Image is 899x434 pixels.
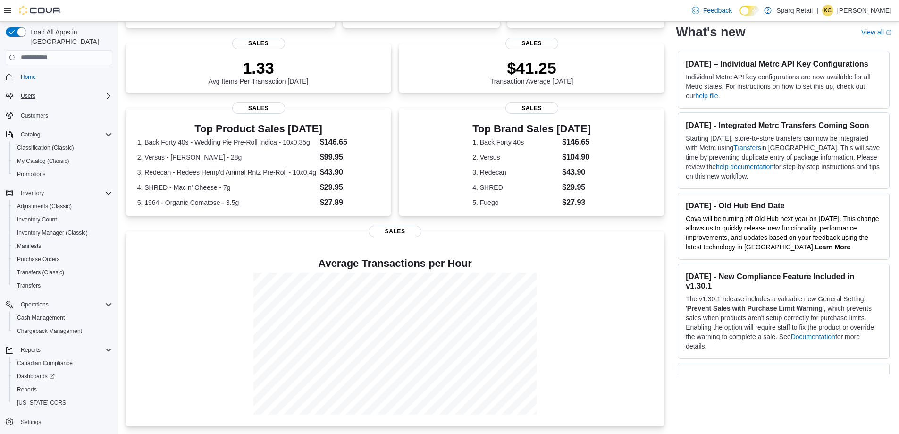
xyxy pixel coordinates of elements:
a: Transfers [13,280,44,291]
dd: $27.89 [320,197,379,208]
span: Sales [505,38,558,49]
button: Cash Management [9,311,116,324]
dt: 1. Back Forty 40s - Wedding Pie Pre-Roll Indica - 10x0.35g [137,137,316,147]
span: Sales [369,226,421,237]
p: $41.25 [490,59,573,77]
span: My Catalog (Classic) [17,157,69,165]
button: Home [2,70,116,84]
button: Transfers [9,279,116,292]
span: Cash Management [13,312,112,323]
span: Washington CCRS [13,397,112,408]
span: Manifests [17,242,41,250]
span: Home [21,73,36,81]
span: Inventory Manager (Classic) [13,227,112,238]
dd: $29.95 [562,182,591,193]
button: Reports [9,383,116,396]
h4: Average Transactions per Hour [133,258,657,269]
button: Catalog [2,128,116,141]
span: KC [824,5,832,16]
p: [PERSON_NAME] [837,5,891,16]
span: Transfers (Classic) [13,267,112,278]
span: Users [21,92,35,100]
span: Feedback [703,6,732,15]
a: View allExternal link [861,28,891,36]
a: Dashboards [9,370,116,383]
a: Dashboards [13,371,59,382]
span: Cash Management [17,314,65,322]
p: The v1.30.1 release includes a valuable new General Setting, ' ', which prevents sales when produ... [686,294,882,351]
dd: $146.65 [320,136,379,148]
p: | [816,5,818,16]
span: Inventory Manager (Classic) [17,229,88,237]
h2: What's new [676,25,745,40]
dd: $29.95 [320,182,379,193]
dt: 5. Fuego [472,198,558,207]
span: Customers [21,112,48,119]
span: Manifests [13,240,112,252]
span: Reports [17,386,37,393]
a: Settings [17,417,45,428]
span: Transfers [13,280,112,291]
span: Purchase Orders [17,255,60,263]
span: Inventory Count [13,214,112,225]
a: Documentation [791,333,835,340]
p: Sparq Retail [776,5,813,16]
dd: $43.90 [562,167,591,178]
span: Catalog [21,131,40,138]
button: Operations [2,298,116,311]
button: Manifests [9,239,116,253]
button: Inventory [17,187,48,199]
button: Transfers (Classic) [9,266,116,279]
dt: 2. Versus [472,153,558,162]
span: Classification (Classic) [17,144,74,152]
a: Learn More [815,243,850,251]
a: Inventory Count [13,214,61,225]
h3: [DATE] - New Compliance Feature Included in v1.30.1 [686,272,882,290]
span: Canadian Compliance [17,359,73,367]
span: Reports [17,344,112,356]
span: Inventory [17,187,112,199]
a: Classification (Classic) [13,142,78,153]
span: Chargeback Management [17,327,82,335]
span: Inventory Count [17,216,57,223]
span: Home [17,71,112,83]
div: Kailey Clements [822,5,833,16]
a: [US_STATE] CCRS [13,397,70,408]
a: Adjustments (Classic) [13,201,76,212]
span: Adjustments (Classic) [13,201,112,212]
span: Dashboards [13,371,112,382]
span: Reports [13,384,112,395]
span: Settings [21,418,41,426]
span: Users [17,90,112,102]
span: Operations [21,301,49,308]
span: Adjustments (Classic) [17,203,72,210]
dd: $104.90 [562,152,591,163]
span: Inventory [21,189,44,197]
a: Transfers (Classic) [13,267,68,278]
a: Manifests [13,240,45,252]
a: Reports [13,384,41,395]
button: [US_STATE] CCRS [9,396,116,409]
span: Promotions [13,169,112,180]
h3: Top Brand Sales [DATE] [472,123,591,135]
a: Customers [17,110,52,121]
dt: 1. Back Forty 40s [472,137,558,147]
svg: External link [886,30,891,35]
a: Promotions [13,169,50,180]
span: Customers [17,109,112,121]
dt: 4. SHRED - Mac n' Cheese - 7g [137,183,316,192]
span: Sales [232,38,285,49]
input: Dark Mode [739,6,759,16]
button: Inventory [2,187,116,200]
span: Transfers (Classic) [17,269,64,276]
dd: $27.93 [562,197,591,208]
p: Individual Metrc API key configurations are now available for all Metrc states. For instructions ... [686,72,882,101]
span: My Catalog (Classic) [13,155,112,167]
button: Promotions [9,168,116,181]
div: Avg Items Per Transaction [DATE] [209,59,309,85]
button: Classification (Classic) [9,141,116,154]
span: Chargeback Management [13,325,112,337]
dd: $43.90 [320,167,379,178]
